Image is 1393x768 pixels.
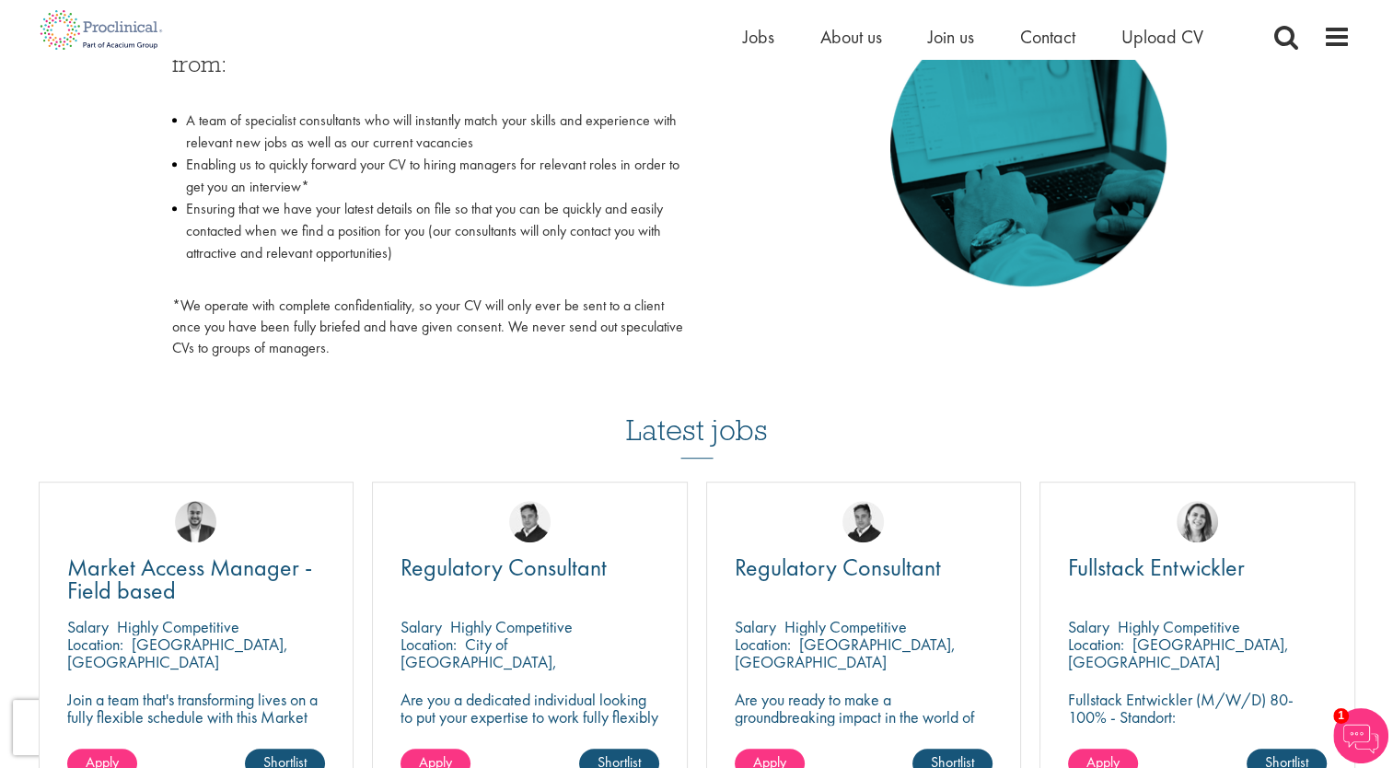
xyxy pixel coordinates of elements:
[1068,634,1124,655] span: Location:
[1177,501,1218,542] img: Nur Ergiydiren
[928,25,974,49] a: Join us
[743,25,774,49] a: Jobs
[1068,552,1245,583] span: Fullstack Entwickler
[172,154,683,198] li: Enabling us to quickly forward your CV to hiring managers for relevant roles in order to get you ...
[13,700,249,755] iframe: reCAPTCHA
[1118,616,1240,637] p: Highly Competitive
[67,616,109,637] span: Salary
[172,110,683,154] li: A team of specialist consultants who will instantly match your skills and experience with relevan...
[1020,25,1075,49] a: Contact
[172,28,683,100] h3: By sending us your latest CV you will benefit from:
[735,634,791,655] span: Location:
[400,634,457,655] span: Location:
[67,634,123,655] span: Location:
[509,501,551,542] img: Peter Duvall
[1068,556,1327,579] a: Fullstack Entwickler
[735,634,956,672] p: [GEOGRAPHIC_DATA], [GEOGRAPHIC_DATA]
[67,552,312,606] span: Market Access Manager - Field based
[450,616,573,637] p: Highly Competitive
[1121,25,1203,49] a: Upload CV
[67,691,326,743] p: Join a team that's transforming lives on a fully flexible schedule with this Market Access Manage...
[400,556,659,579] a: Regulatory Consultant
[172,296,683,359] p: *We operate with complete confidentiality, so your CV will only ever be sent to a client once you...
[842,501,884,542] img: Peter Duvall
[784,616,907,637] p: Highly Competitive
[400,634,557,690] p: City of [GEOGRAPHIC_DATA], [GEOGRAPHIC_DATA]
[67,634,288,672] p: [GEOGRAPHIC_DATA], [GEOGRAPHIC_DATA]
[1333,708,1388,763] img: Chatbot
[117,616,239,637] p: Highly Competitive
[626,368,768,459] h3: Latest jobs
[400,616,442,637] span: Salary
[1068,616,1109,637] span: Salary
[735,556,993,579] a: Regulatory Consultant
[820,25,882,49] a: About us
[175,501,216,542] img: Aitor Melia
[735,616,776,637] span: Salary
[1333,708,1349,724] span: 1
[67,556,326,602] a: Market Access Manager - Field based
[172,198,683,286] li: Ensuring that we have your latest details on file so that you can be quickly and easily contacted...
[400,552,607,583] span: Regulatory Consultant
[735,552,941,583] span: Regulatory Consultant
[1068,634,1289,672] p: [GEOGRAPHIC_DATA], [GEOGRAPHIC_DATA]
